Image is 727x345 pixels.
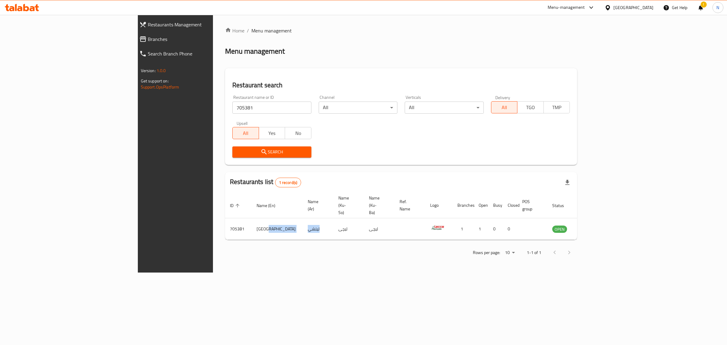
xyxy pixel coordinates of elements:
[225,27,577,34] nav: breadcrumb
[148,21,254,28] span: Restaurants Management
[405,102,484,114] div: All
[400,198,418,213] span: Ref. Name
[257,202,283,209] span: Name (En)
[453,193,474,218] th: Branches
[527,249,541,256] p: 1-1 of 1
[473,249,500,256] p: Rows per page:
[474,218,488,240] td: 1
[338,194,357,216] span: Name (Ku-So)
[134,17,259,32] a: Restaurants Management
[157,67,166,75] span: 1.0.0
[141,67,156,75] span: Version:
[237,148,307,156] span: Search
[230,202,241,209] span: ID
[232,146,311,158] button: Search
[364,218,395,240] td: لیچی
[543,101,570,113] button: TMP
[275,180,301,186] span: 1 record(s)
[275,178,301,187] div: Total records count
[141,77,169,85] span: Get support on:
[503,218,517,240] td: 0
[552,226,567,233] div: OPEN
[552,202,572,209] span: Status
[453,218,474,240] td: 1
[134,46,259,61] a: Search Branch Phone
[495,95,510,99] label: Delivery
[522,198,540,213] span: POS group
[425,193,453,218] th: Logo
[491,101,518,113] button: All
[225,193,600,240] table: enhanced table
[232,127,259,139] button: All
[285,127,311,139] button: No
[430,220,445,235] img: Lecce
[141,83,179,91] a: Support.OpsPlatform
[613,4,653,11] div: [GEOGRAPHIC_DATA]
[488,193,503,218] th: Busy
[520,103,541,112] span: TGO
[319,102,398,114] div: All
[252,218,303,240] td: [GEOGRAPHIC_DATA]
[546,103,568,112] span: TMP
[287,129,309,138] span: No
[134,32,259,46] a: Branches
[503,193,517,218] th: Closed
[235,129,257,138] span: All
[230,177,301,187] h2: Restaurants list
[548,4,585,11] div: Menu-management
[560,175,575,190] div: Export file
[251,27,292,34] span: Menu management
[517,101,544,113] button: TGO
[503,248,517,257] div: Rows per page:
[494,103,515,112] span: All
[334,218,364,240] td: لیچی
[237,121,248,125] label: Upsell
[488,218,503,240] td: 0
[552,226,567,233] span: OPEN
[148,35,254,43] span: Branches
[303,218,334,240] td: ليتشي
[261,129,283,138] span: Yes
[232,81,570,90] h2: Restaurant search
[474,193,488,218] th: Open
[308,198,326,213] span: Name (Ar)
[259,127,285,139] button: Yes
[232,102,311,114] input: Search for restaurant name or ID..
[148,50,254,57] span: Search Branch Phone
[369,194,387,216] span: Name (Ku-Ba)
[716,4,719,11] span: N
